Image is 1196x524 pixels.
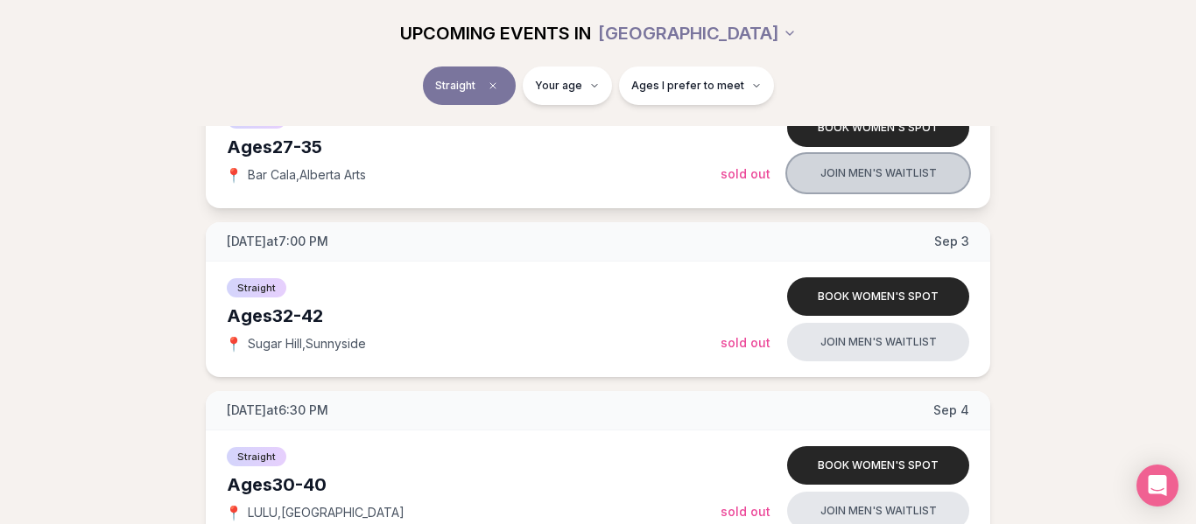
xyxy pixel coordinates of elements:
[598,14,797,52] button: [GEOGRAPHIC_DATA]
[721,166,770,181] span: Sold Out
[787,323,969,361] button: Join men's waitlist
[423,66,516,105] button: StraightClear event type filter
[248,335,366,353] span: Sugar Hill , Sunnyside
[523,66,612,105] button: Your age
[227,506,241,520] span: 📍
[227,168,241,182] span: 📍
[631,79,744,93] span: Ages I prefer to meet
[933,402,969,419] span: Sep 4
[400,21,591,45] span: UPCOMING EVENTS IN
[227,337,241,351] span: 📍
[227,233,328,250] span: [DATE] at 7:00 PM
[482,75,503,96] span: Clear event type filter
[227,447,286,466] span: Straight
[227,402,328,419] span: [DATE] at 6:30 PM
[248,166,366,184] span: Bar Cala , Alberta Arts
[721,335,770,350] span: Sold Out
[787,154,969,192] button: Join men's waitlist
[1136,465,1178,507] div: Open Intercom Messenger
[227,135,721,159] div: Ages 27-35
[227,278,286,297] span: Straight
[535,79,582,93] span: Your age
[787,277,969,316] button: Book women's spot
[227,304,721,328] div: Ages 32-42
[787,446,969,485] button: Book women's spot
[619,66,774,105] button: Ages I prefer to meet
[435,79,475,93] span: Straight
[248,504,405,521] span: LULU , [GEOGRAPHIC_DATA]
[934,233,969,250] span: Sep 3
[787,108,969,147] button: Book women's spot
[721,504,770,519] span: Sold Out
[227,472,721,497] div: Ages 30-40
